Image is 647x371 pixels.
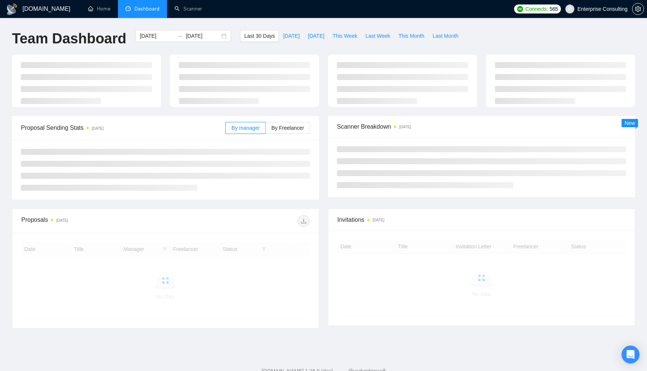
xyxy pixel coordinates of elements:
span: Dashboard [134,6,160,12]
span: dashboard [125,6,131,11]
button: This Week [328,30,361,42]
span: This Month [398,32,424,40]
span: Last 30 Days [244,32,275,40]
h1: Team Dashboard [12,30,126,47]
span: By Freelancer [271,125,304,131]
time: [DATE] [399,125,411,129]
time: [DATE] [373,218,384,222]
span: Invitations [337,215,626,224]
span: New [625,120,635,126]
span: [DATE] [283,32,300,40]
span: By manager [231,125,259,131]
button: [DATE] [279,30,304,42]
span: 565 [550,5,558,13]
button: setting [632,3,644,15]
button: This Month [394,30,428,42]
time: [DATE] [56,218,68,223]
span: Connects: [525,5,548,13]
button: Last Month [428,30,462,42]
a: searchScanner [174,6,202,12]
img: logo [6,3,18,15]
button: Last 30 Days [240,30,279,42]
span: user [567,6,572,12]
button: Last Week [361,30,394,42]
input: Start date [140,32,174,40]
div: Proposals [21,215,165,227]
time: [DATE] [92,126,103,131]
span: Last Week [365,32,390,40]
span: swap-right [177,33,183,39]
span: Last Month [432,32,458,40]
a: setting [632,6,644,12]
img: upwork-logo.png [517,6,523,12]
span: Proposal Sending Stats [21,123,225,132]
span: [DATE] [308,32,324,40]
span: Scanner Breakdown [337,122,626,131]
input: End date [186,32,220,40]
button: [DATE] [304,30,328,42]
span: to [177,33,183,39]
span: This Week [332,32,357,40]
a: homeHome [88,6,110,12]
div: Open Intercom Messenger [622,346,640,364]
